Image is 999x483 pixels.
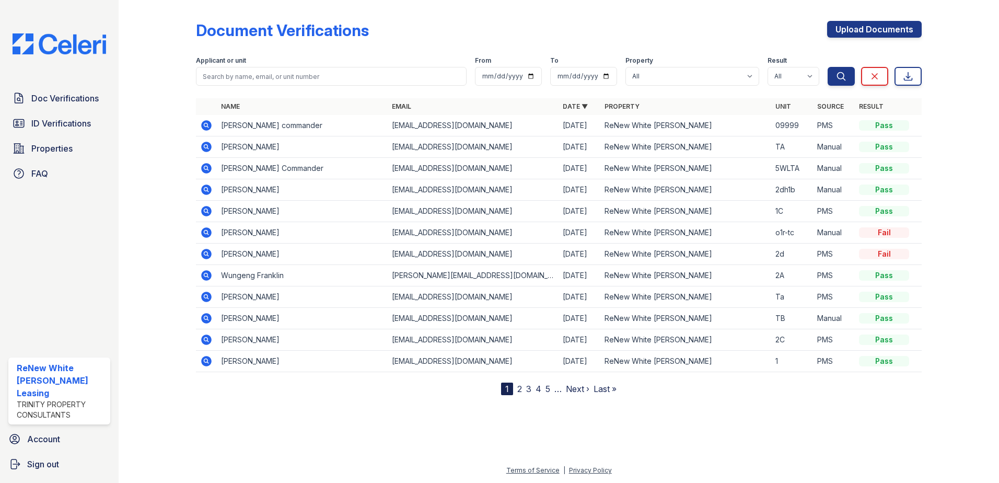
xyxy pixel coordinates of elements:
[388,329,559,351] td: [EMAIL_ADDRESS][DOMAIN_NAME]
[559,179,600,201] td: [DATE]
[563,102,588,110] a: Date ▼
[388,201,559,222] td: [EMAIL_ADDRESS][DOMAIN_NAME]
[813,115,855,136] td: PMS
[817,102,844,110] a: Source
[771,201,813,222] td: 1C
[388,244,559,265] td: [EMAIL_ADDRESS][DOMAIN_NAME]
[217,286,388,308] td: [PERSON_NAME]
[31,92,99,105] span: Doc Verifications
[475,56,491,65] label: From
[813,351,855,372] td: PMS
[559,329,600,351] td: [DATE]
[813,244,855,265] td: PMS
[768,56,787,65] label: Result
[771,244,813,265] td: 2d
[600,244,771,265] td: ReNew White [PERSON_NAME]
[17,362,106,399] div: ReNew White [PERSON_NAME] Leasing
[813,136,855,158] td: Manual
[600,286,771,308] td: ReNew White [PERSON_NAME]
[4,454,114,475] a: Sign out
[859,102,884,110] a: Result
[775,102,791,110] a: Unit
[600,222,771,244] td: ReNew White [PERSON_NAME]
[4,429,114,450] a: Account
[559,158,600,179] td: [DATE]
[8,138,110,159] a: Properties
[813,158,855,179] td: Manual
[859,142,909,152] div: Pass
[813,265,855,286] td: PMS
[196,56,246,65] label: Applicant or unit
[771,308,813,329] td: TB
[771,179,813,201] td: 2dh1b
[217,179,388,201] td: [PERSON_NAME]
[31,167,48,180] span: FAQ
[771,265,813,286] td: 2A
[771,222,813,244] td: o1r-tc
[600,201,771,222] td: ReNew White [PERSON_NAME]
[813,308,855,329] td: Manual
[31,117,91,130] span: ID Verifications
[217,351,388,372] td: [PERSON_NAME]
[559,244,600,265] td: [DATE]
[388,136,559,158] td: [EMAIL_ADDRESS][DOMAIN_NAME]
[771,286,813,308] td: Ta
[559,308,600,329] td: [DATE]
[217,136,388,158] td: [PERSON_NAME]
[526,384,531,394] a: 3
[559,351,600,372] td: [DATE]
[827,21,922,38] a: Upload Documents
[600,136,771,158] td: ReNew White [PERSON_NAME]
[813,179,855,201] td: Manual
[600,351,771,372] td: ReNew White [PERSON_NAME]
[569,466,612,474] a: Privacy Policy
[388,179,559,201] td: [EMAIL_ADDRESS][DOMAIN_NAME]
[501,383,513,395] div: 1
[813,201,855,222] td: PMS
[559,115,600,136] td: [DATE]
[392,102,411,110] a: Email
[859,249,909,259] div: Fail
[217,244,388,265] td: [PERSON_NAME]
[27,433,60,445] span: Account
[517,384,522,394] a: 2
[600,308,771,329] td: ReNew White [PERSON_NAME]
[217,115,388,136] td: [PERSON_NAME] commander
[388,286,559,308] td: [EMAIL_ADDRESS][DOMAIN_NAME]
[813,286,855,308] td: PMS
[506,466,560,474] a: Terms of Service
[771,115,813,136] td: 09999
[8,88,110,109] a: Doc Verifications
[859,185,909,195] div: Pass
[813,222,855,244] td: Manual
[813,329,855,351] td: PMS
[566,384,589,394] a: Next ›
[217,329,388,351] td: [PERSON_NAME]
[859,335,909,345] div: Pass
[559,265,600,286] td: [DATE]
[388,222,559,244] td: [EMAIL_ADDRESS][DOMAIN_NAME]
[388,265,559,286] td: [PERSON_NAME][EMAIL_ADDRESS][DOMAIN_NAME]
[196,67,467,86] input: Search by name, email, or unit number
[771,329,813,351] td: 2C
[545,384,550,394] a: 5
[4,33,114,54] img: CE_Logo_Blue-a8612792a0a2168367f1c8372b55b34899dd931a85d93a1a3d3e32e68fde9ad4.png
[600,179,771,201] td: ReNew White [PERSON_NAME]
[388,158,559,179] td: [EMAIL_ADDRESS][DOMAIN_NAME]
[217,308,388,329] td: [PERSON_NAME]
[563,466,565,474] div: |
[859,163,909,174] div: Pass
[217,158,388,179] td: [PERSON_NAME] Commander
[217,265,388,286] td: Wungeng Franklin
[536,384,541,394] a: 4
[559,222,600,244] td: [DATE]
[554,383,562,395] span: …
[196,21,369,40] div: Document Verifications
[771,158,813,179] td: 5WLTA
[859,313,909,324] div: Pass
[625,56,653,65] label: Property
[859,227,909,238] div: Fail
[771,351,813,372] td: 1
[388,351,559,372] td: [EMAIL_ADDRESS][DOMAIN_NAME]
[8,113,110,134] a: ID Verifications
